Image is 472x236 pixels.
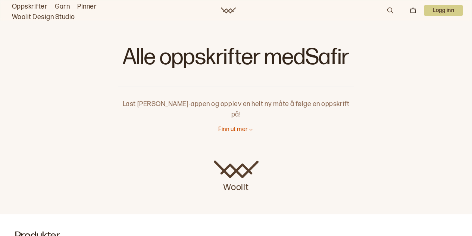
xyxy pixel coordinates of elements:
a: Woolit [221,7,236,13]
h1: Alle oppskrifter med Safir [118,45,354,75]
p: Logg inn [424,5,463,16]
a: Garn [55,1,70,12]
p: Woolit [214,178,259,193]
a: Woolit Design Studio [12,12,75,22]
p: Last [PERSON_NAME]-appen og opplev en helt ny måte å følge en oppskrift på! [118,87,354,120]
button: User dropdown [424,5,463,16]
p: Finn ut mer [218,126,248,134]
a: Oppskrifter [12,1,47,12]
button: Finn ut mer [218,126,253,134]
img: Woolit [214,161,259,178]
a: Woolit [214,161,259,193]
a: Pinner [77,1,97,12]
